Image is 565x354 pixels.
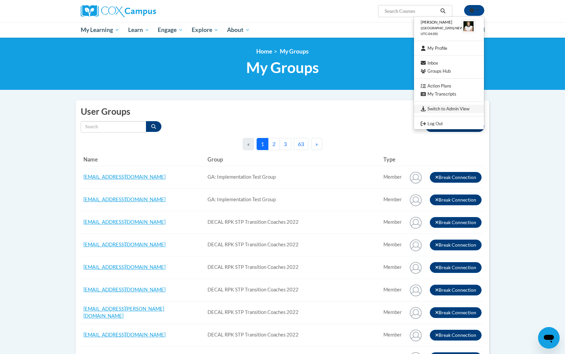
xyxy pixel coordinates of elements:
span: Engage [158,26,183,34]
td: Connected user for connection: DECAL RPK STP Transition Coaches 2022 [381,301,405,324]
button: Break Connection [430,330,482,341]
button: Break Connection [430,172,482,183]
span: Explore [192,26,219,34]
td: DECAL RPK STP Transition Coaches 2022 [205,301,381,324]
span: My Learning [81,26,119,34]
td: Connected user for connection: DECAL RPK STP Transition Coaches 2022 [381,211,405,234]
a: Home [256,48,272,55]
td: DECAL RPK STP Transition Coaches 2022 [205,324,381,346]
td: GA: Implementation Test Group [205,188,381,211]
th: Type [381,153,405,166]
span: About [227,26,250,34]
span: » [315,141,318,147]
td: GA: Implementation Test Group [205,166,381,188]
td: DECAL RPK STP Transition Coaches 2022 [205,211,381,234]
a: [EMAIL_ADDRESS][DOMAIN_NAME] [83,174,165,180]
button: 3 [279,138,291,150]
a: Inbox [414,59,484,67]
img: Learner Profile Avatar [462,20,475,33]
a: Learn [124,22,154,38]
button: Account Settings [464,5,484,16]
td: Connected user for connection: DECAL RPK STP Transition Coaches 2022 [381,234,405,256]
td: DECAL RPK STP Transition Coaches 2022 [205,234,381,256]
input: Search by name [81,121,146,133]
td: DECAL RPK STP Transition Coaches 2022 [205,256,381,279]
a: [EMAIL_ADDRESS][PERSON_NAME][DOMAIN_NAME] [83,306,164,319]
span: [PERSON_NAME] [421,20,452,25]
span: My Groups [280,48,309,55]
a: My Profile [414,44,484,52]
a: Action Plans [414,82,484,90]
iframe: Button to launch messaging window [538,327,560,349]
a: About [223,22,255,38]
button: Search [438,7,448,15]
nav: Pagination Navigation [243,138,322,150]
button: Break Connection [430,217,482,228]
button: Break Connection [430,285,482,295]
button: Next [311,138,322,150]
a: Engage [153,22,187,38]
td: Connected user for connection: DECAL RPK STP Transition Coaches 2022 [381,324,405,346]
td: DECAL RPK STP Transition Coaches 2022 [205,279,381,301]
div: Main menu [71,22,494,38]
span: ([GEOGRAPHIC_DATA]/New_York UTC-04:00) [421,26,473,36]
td: Connected user for connection: DECAL RPK STP Transition Coaches 2022 [381,279,405,301]
a: [EMAIL_ADDRESS][DOMAIN_NAME] [83,264,165,270]
button: Break Connection [430,262,482,273]
a: [EMAIL_ADDRESS][DOMAIN_NAME] [83,219,165,225]
img: Cox Campus [81,5,156,17]
a: Switch to Admin View [414,105,484,113]
a: My Transcripts [414,90,484,98]
a: [EMAIL_ADDRESS][DOMAIN_NAME] [83,242,165,247]
button: 2 [268,138,280,150]
a: [EMAIL_ADDRESS][DOMAIN_NAME] [83,332,165,338]
span: My Groups [246,59,319,76]
th: Group [205,153,381,166]
a: [EMAIL_ADDRESS][DOMAIN_NAME] [83,197,165,202]
button: 1 [257,138,268,150]
a: [EMAIL_ADDRESS][DOMAIN_NAME] [83,287,165,292]
span: Learn [128,26,149,34]
button: Search [146,121,161,132]
button: Break Connection [430,240,482,250]
td: Connected user for connection: DECAL RPK STP Transition Coaches 2022 [381,256,405,279]
button: Break Connection [430,194,482,205]
button: 63 [294,138,308,150]
th: Name [81,153,205,166]
td: Connected user for connection: GA: Implementation Test Group [381,188,405,211]
input: Search Courses [384,7,438,15]
a: My Learning [76,22,124,38]
a: Groups Hub [414,67,484,75]
h2: User Groups [81,105,484,118]
a: Logout [414,119,484,128]
td: Connected user for connection: GA: Implementation Test Group [381,166,405,188]
a: Explore [187,22,223,38]
button: Break Connection [430,307,482,318]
